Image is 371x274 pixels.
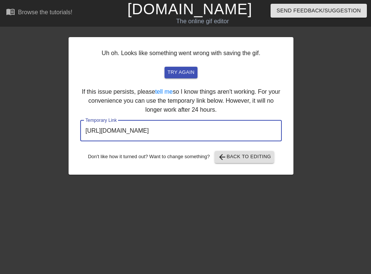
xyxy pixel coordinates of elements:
[80,151,282,163] div: Don't like how it turned out? Want to change something?
[127,17,278,26] div: The online gif editor
[168,68,194,77] span: try again
[18,9,72,15] div: Browse the tutorials!
[6,7,15,16] span: menu_book
[218,153,271,162] span: Back to Editing
[6,7,72,19] a: Browse the tutorials!
[271,4,367,18] button: Send Feedback/Suggestion
[127,1,252,17] a: [DOMAIN_NAME]
[277,6,361,15] span: Send Feedback/Suggestion
[69,37,293,175] div: Uh oh. Looks like something went wrong with saving the gif. If this issue persists, please so I k...
[165,67,197,78] button: try again
[80,120,282,141] input: bare
[155,88,173,95] a: tell me
[215,151,274,163] button: Back to Editing
[218,153,227,162] span: arrow_back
